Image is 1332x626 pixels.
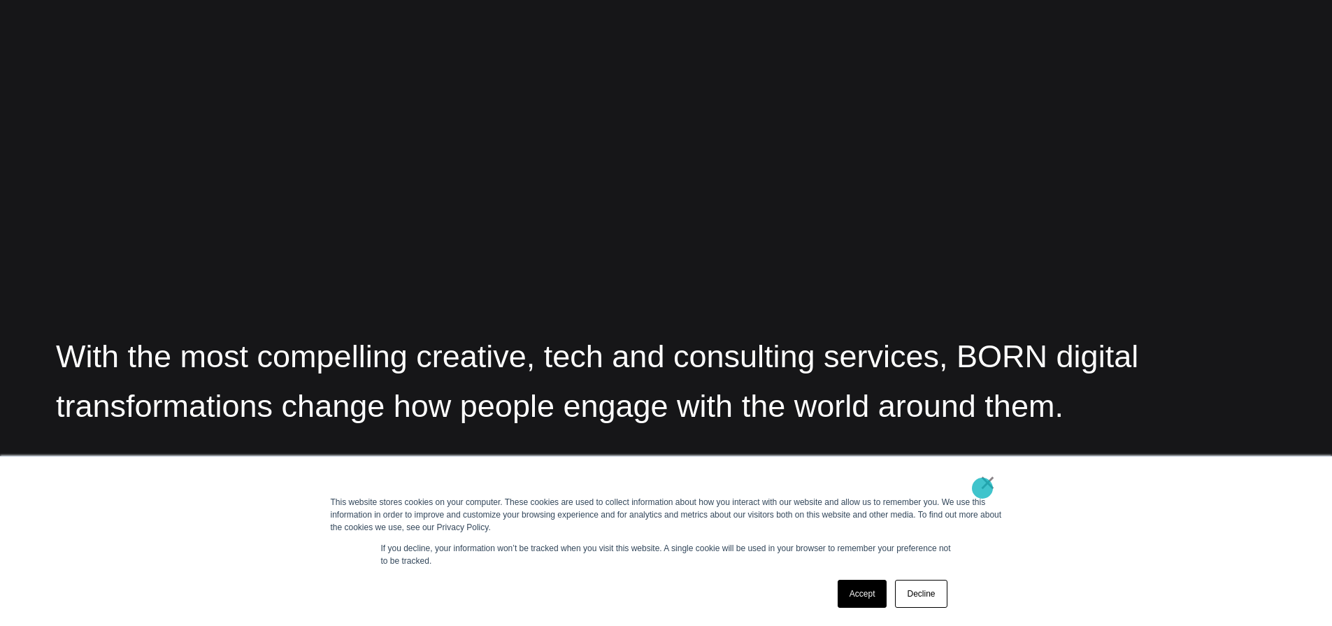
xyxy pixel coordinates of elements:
p: If you decline, your information won’t be tracked when you visit this website. A single cookie wi... [381,542,952,567]
a: × [980,476,996,489]
div: This website stores cookies on your computer. These cookies are used to collect information about... [331,496,1002,534]
a: Accept [838,580,887,608]
a: Decline [895,580,947,608]
p: With the most compelling creative, tech and consulting services, BORN digital transformations cha... [56,332,1276,431]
